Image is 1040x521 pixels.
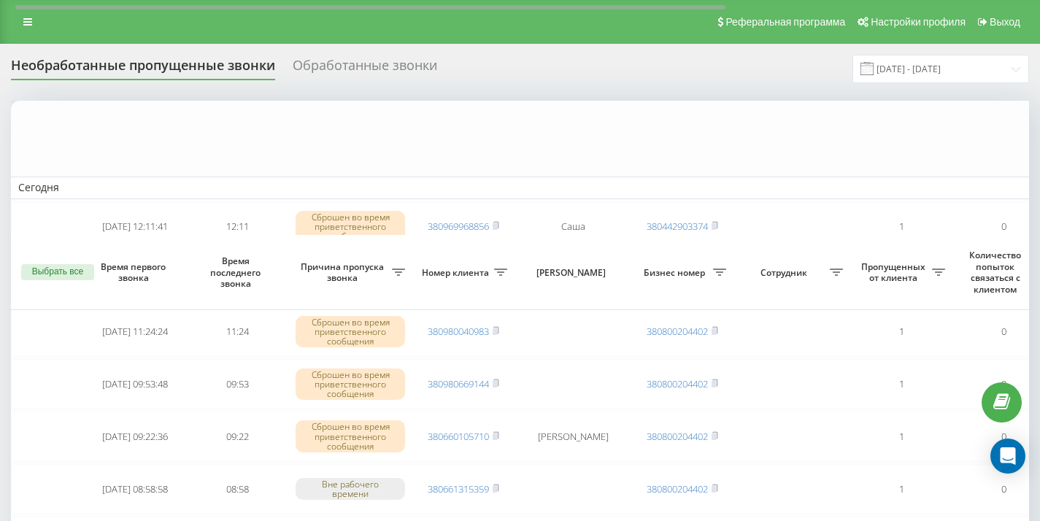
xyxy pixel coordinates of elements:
[850,359,952,409] td: 1
[296,316,405,348] div: Сброшен во время приветственного сообщения
[296,420,405,452] div: Сброшен во время приветственного сообщения
[84,306,186,356] td: [DATE] 11:24:24
[420,267,494,279] span: Номер клиента
[84,464,186,514] td: [DATE] 08:58:58
[647,482,708,495] a: 380800204402
[990,439,1025,474] div: Open Intercom Messenger
[515,202,631,252] td: Саша
[647,325,708,338] a: 380800204402
[428,430,489,443] a: 380660105710
[186,464,288,514] td: 08:58
[428,325,489,338] a: 380980040983
[96,261,174,284] span: Время первого звонка
[21,264,94,280] button: Выбрать все
[84,359,186,409] td: [DATE] 09:53:48
[527,267,619,279] span: [PERSON_NAME]
[186,202,288,252] td: 12:11
[850,306,952,356] td: 1
[296,478,405,500] div: Вне рабочего времени
[296,261,392,284] span: Причина пропуска звонка
[198,255,277,290] span: Время последнего звонка
[850,412,952,461] td: 1
[725,16,845,28] span: Реферальная программа
[871,16,966,28] span: Настройки профиля
[296,211,405,243] div: Сброшен во время приветственного сообщения
[293,58,437,80] div: Обработанные звонки
[639,267,713,279] span: Бизнес номер
[858,261,932,284] span: Пропущенных от клиента
[296,368,405,401] div: Сброшен во время приветственного сообщения
[960,250,1034,295] span: Количество попыток связаться с клиентом
[850,202,952,252] td: 1
[84,202,186,252] td: [DATE] 12:11:41
[741,267,830,279] span: Сотрудник
[990,16,1020,28] span: Выход
[428,220,489,233] a: 380969968856
[428,482,489,495] a: 380661315359
[647,430,708,443] a: 380800204402
[186,412,288,461] td: 09:22
[647,220,708,233] a: 380442903374
[428,377,489,390] a: 380980669144
[850,464,952,514] td: 1
[84,412,186,461] td: [DATE] 09:22:36
[186,359,288,409] td: 09:53
[186,306,288,356] td: 11:24
[11,58,275,80] div: Необработанные пропущенные звонки
[647,377,708,390] a: 380800204402
[515,412,631,461] td: [PERSON_NAME]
